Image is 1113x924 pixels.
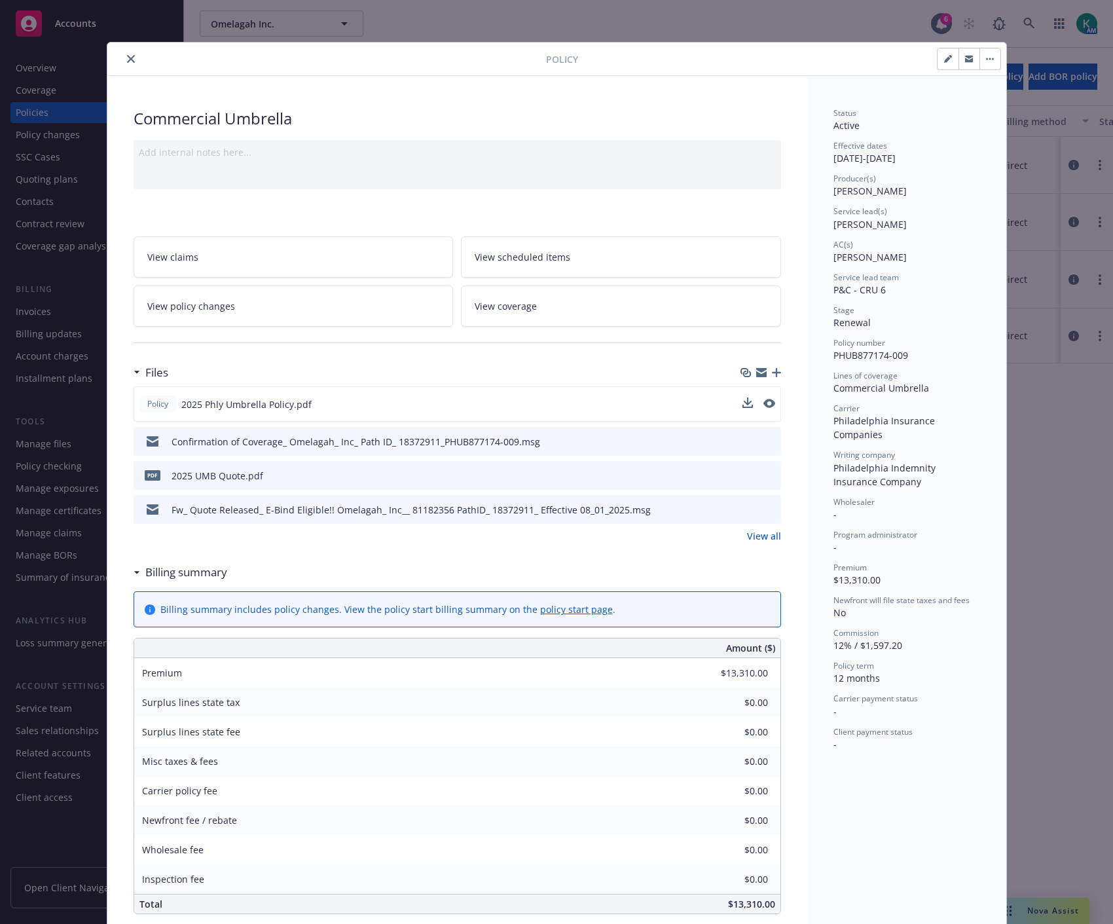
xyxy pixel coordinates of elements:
[142,755,218,767] span: Misc taxes & fees
[833,337,885,348] span: Policy number
[833,239,853,250] span: AC(s)
[833,415,938,441] span: Philadelphia Insurance Companies
[833,284,886,296] span: P&C - CRU 6
[691,663,776,683] input: 0.00
[833,403,860,414] span: Carrier
[833,574,881,586] span: $13,310.00
[833,349,908,361] span: PHUB877174-009
[833,206,887,217] span: Service lead(s)
[833,305,854,316] span: Stage
[475,299,537,313] span: View coverage
[833,660,874,671] span: Policy term
[172,469,263,483] div: 2025 UMB Quote.pdf
[691,752,776,771] input: 0.00
[833,316,871,329] span: Renewal
[172,503,651,517] div: Fw_ Quote Released_ E-Bind Eligible!! Omelagah_ Inc__ 81182356 PathID_ 18372911_ Effective 08_01_...
[546,52,578,66] span: Policy
[833,639,902,652] span: 12% / $1,597.20
[145,470,160,480] span: pdf
[145,564,227,581] h3: Billing summary
[764,435,776,449] button: preview file
[475,250,570,264] span: View scheduled items
[833,606,846,619] span: No
[833,562,867,573] span: Premium
[747,529,781,543] a: View all
[833,185,907,197] span: [PERSON_NAME]
[833,496,875,508] span: Wholesaler
[833,107,856,119] span: Status
[691,811,776,830] input: 0.00
[743,435,754,449] button: download file
[147,299,235,313] span: View policy changes
[833,140,887,151] span: Effective dates
[833,705,837,718] span: -
[181,397,312,411] span: 2025 Phly Umbrella Policy.pdf
[145,398,171,410] span: Policy
[833,738,837,750] span: -
[743,503,754,517] button: download file
[461,236,781,278] a: View scheduled items
[742,397,753,408] button: download file
[833,449,895,460] span: Writing company
[123,51,139,67] button: close
[145,364,168,381] h3: Files
[139,145,776,159] div: Add internal notes here...
[763,399,775,408] button: preview file
[691,781,776,801] input: 0.00
[172,435,540,449] div: Confirmation of Coverage_ Omelagah_ Inc_ Path ID_ 18372911_PHUB877174-009.msg
[134,364,168,381] div: Files
[142,873,204,885] span: Inspection fee
[833,370,898,381] span: Lines of coverage
[743,469,754,483] button: download file
[833,462,938,488] span: Philadelphia Indemnity Insurance Company
[134,236,454,278] a: View claims
[833,251,907,263] span: [PERSON_NAME]
[142,843,204,856] span: Wholesale fee
[147,250,198,264] span: View claims
[142,814,237,826] span: Newfront fee / rebate
[833,529,917,540] span: Program administrator
[726,641,775,655] span: Amount ($)
[833,693,918,704] span: Carrier payment status
[764,469,776,483] button: preview file
[833,173,876,184] span: Producer(s)
[691,870,776,889] input: 0.00
[833,726,913,737] span: Client payment status
[142,667,182,679] span: Premium
[833,218,907,231] span: [PERSON_NAME]
[691,693,776,712] input: 0.00
[833,595,970,606] span: Newfront will file state taxes and fees
[142,696,240,709] span: Surplus lines state tax
[833,272,899,283] span: Service lead team
[134,286,454,327] a: View policy changes
[461,286,781,327] a: View coverage
[139,898,162,910] span: Total
[134,107,781,130] div: Commercial Umbrella
[160,602,615,616] div: Billing summary includes policy changes. View the policy start billing summary on the .
[134,564,227,581] div: Billing summary
[691,840,776,860] input: 0.00
[728,898,775,910] span: $13,310.00
[764,503,776,517] button: preview file
[742,397,753,411] button: download file
[691,722,776,742] input: 0.00
[540,603,613,616] a: policy start page
[833,140,980,165] div: [DATE] - [DATE]
[763,397,775,411] button: preview file
[833,119,860,132] span: Active
[833,381,980,395] div: Commercial Umbrella
[833,627,879,638] span: Commission
[142,726,240,738] span: Surplus lines state fee
[142,785,217,797] span: Carrier policy fee
[833,541,837,553] span: -
[833,508,837,521] span: -
[833,672,880,684] span: 12 months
